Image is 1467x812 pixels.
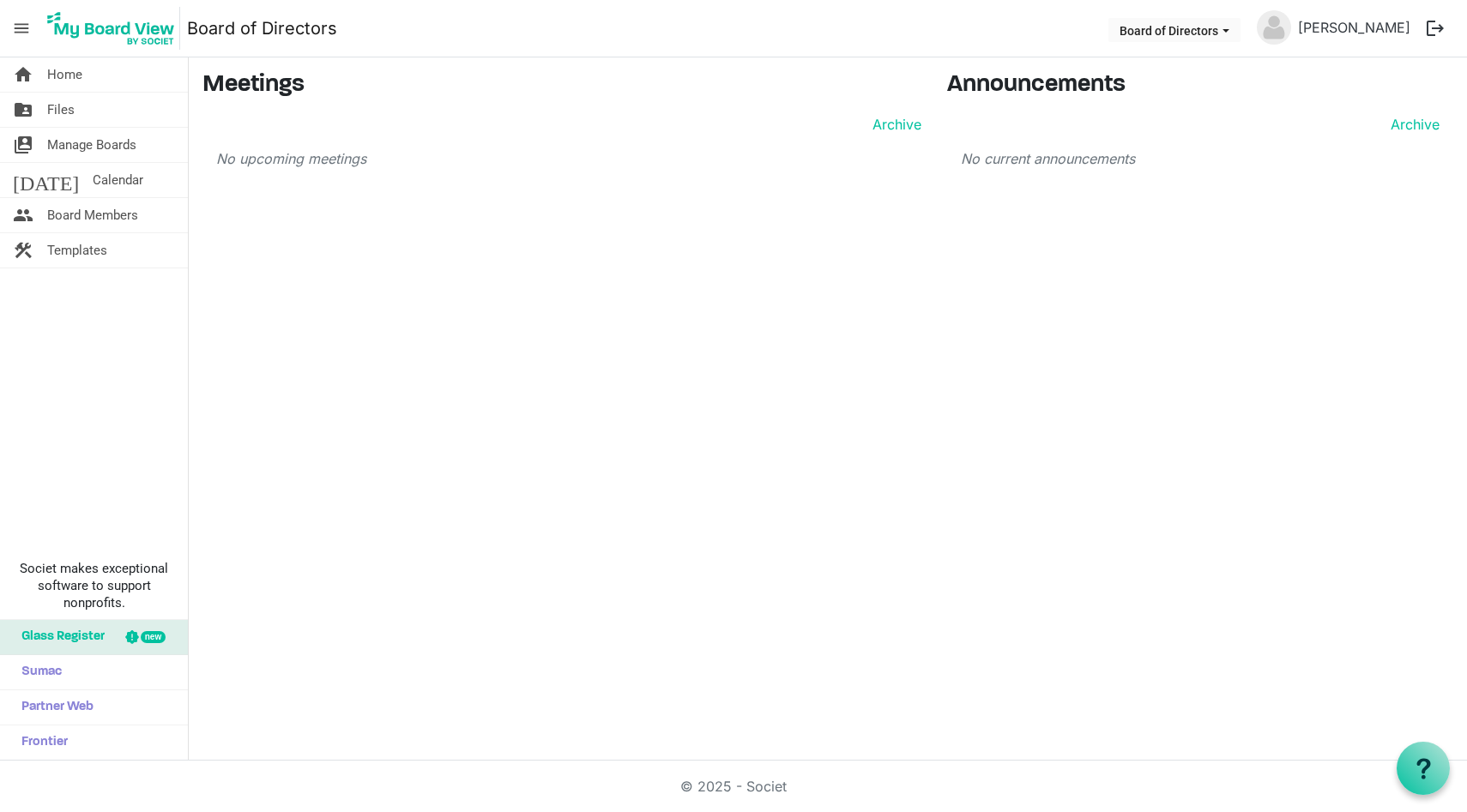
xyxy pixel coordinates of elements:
span: Home [47,57,82,92]
span: people [13,198,33,232]
p: No upcoming meetings [216,148,921,169]
span: [DATE] [13,163,79,197]
span: Board Members [47,198,138,232]
span: Manage Boards [47,128,136,162]
h3: Meetings [202,71,921,100]
a: Archive [1384,114,1440,135]
span: Glass Register [13,620,105,654]
img: My Board View Logo [42,7,180,50]
a: © 2025 - Societ [680,778,787,795]
a: My Board View Logo [42,7,187,50]
span: folder_shared [13,93,33,127]
h3: Announcements [947,71,1453,100]
button: Board of Directors dropdownbutton [1108,18,1241,42]
span: Calendar [93,163,143,197]
a: [PERSON_NAME] [1291,10,1417,45]
span: Partner Web [13,690,94,725]
img: no-profile-picture.svg [1257,10,1291,45]
span: home [13,57,33,92]
span: Templates [47,233,107,268]
span: Sumac [13,655,62,689]
a: Archive [866,114,921,135]
span: menu [5,12,38,45]
p: No current announcements [961,148,1440,169]
span: Files [47,93,75,127]
span: Frontier [13,725,68,760]
span: construction [13,233,33,268]
a: Board of Directors [187,11,337,45]
button: logout [1417,10,1453,46]
div: new [141,631,166,643]
span: switch_account [13,128,33,162]
span: Societ makes exceptional software to support nonprofits. [8,560,180,611]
